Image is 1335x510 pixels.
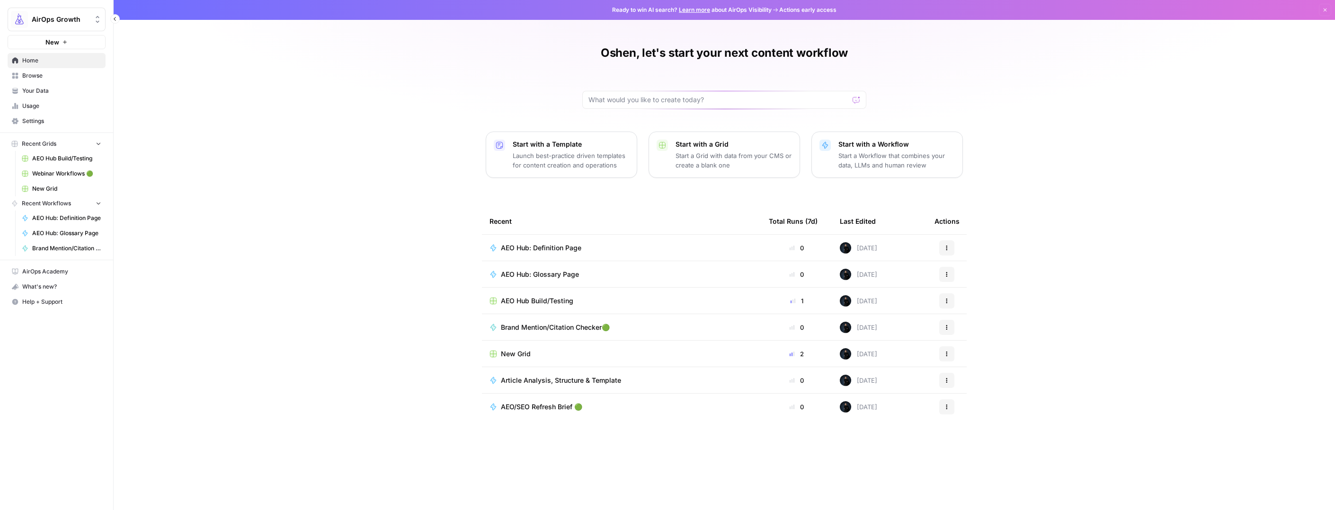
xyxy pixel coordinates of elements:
[769,323,825,332] div: 0
[513,151,629,170] p: Launch best-practice driven templates for content creation and operations
[32,15,89,24] span: AirOps Growth
[811,132,963,178] button: Start with a WorkflowStart a Workflow that combines your data, LLMs and human review
[22,140,56,148] span: Recent Grids
[769,349,825,359] div: 2
[501,376,621,385] span: Article Analysis, Structure & Template
[18,241,106,256] a: Brand Mention/Citation Checker🟢
[8,264,106,279] a: AirOps Academy
[676,140,792,149] p: Start with a Grid
[18,151,106,166] a: AEO Hub Build/Testing
[934,208,960,234] div: Actions
[840,348,851,360] img: mae98n22be7w2flmvint2g1h8u9g
[8,83,106,98] a: Your Data
[840,242,851,254] img: mae98n22be7w2flmvint2g1h8u9g
[489,323,754,332] a: Brand Mention/Citation Checker🟢
[840,295,851,307] img: mae98n22be7w2flmvint2g1h8u9g
[8,53,106,68] a: Home
[8,35,106,49] button: New
[489,402,754,412] a: AEO/SEO Refresh Brief 🟢
[8,114,106,129] a: Settings
[840,322,851,333] img: mae98n22be7w2flmvint2g1h8u9g
[8,137,106,151] button: Recent Grids
[501,243,581,253] span: AEO Hub: Definition Page
[769,296,825,306] div: 1
[486,132,637,178] button: Start with a TemplateLaunch best-practice driven templates for content creation and operations
[501,349,531,359] span: New Grid
[32,229,101,237] span: AEO Hub: Glossary Page
[18,226,106,241] a: AEO Hub: Glossary Page
[601,45,848,61] h1: Oshen, let's start your next content workflow
[32,154,101,163] span: AEO Hub Build/Testing
[8,98,106,114] a: Usage
[32,214,101,222] span: AEO Hub: Definition Page
[22,71,101,80] span: Browse
[501,323,610,332] span: Brand Mention/Citation Checker🟢
[22,298,101,306] span: Help + Support
[840,348,877,360] div: [DATE]
[649,132,800,178] button: Start with a GridStart a Grid with data from your CMS or create a blank one
[588,95,849,105] input: What would you like to create today?
[840,322,877,333] div: [DATE]
[489,208,754,234] div: Recent
[676,151,792,170] p: Start a Grid with data from your CMS or create a blank one
[840,401,851,413] img: mae98n22be7w2flmvint2g1h8u9g
[501,296,573,306] span: AEO Hub Build/Testing
[840,401,877,413] div: [DATE]
[18,181,106,196] a: New Grid
[769,402,825,412] div: 0
[840,269,877,280] div: [DATE]
[840,375,877,386] div: [DATE]
[489,270,754,279] a: AEO Hub: Glossary Page
[489,349,754,359] a: New Grid
[769,208,818,234] div: Total Runs (7d)
[489,296,754,306] a: AEO Hub Build/Testing
[8,279,106,294] button: What's new?
[769,270,825,279] div: 0
[840,242,877,254] div: [DATE]
[32,244,101,253] span: Brand Mention/Citation Checker🟢
[8,8,106,31] button: Workspace: AirOps Growth
[22,199,71,208] span: Recent Workflows
[11,11,28,28] img: AirOps Growth Logo
[22,117,101,125] span: Settings
[679,6,710,13] a: Learn more
[8,280,105,294] div: What's new?
[840,208,876,234] div: Last Edited
[501,402,582,412] span: AEO/SEO Refresh Brief 🟢
[840,375,851,386] img: mae98n22be7w2flmvint2g1h8u9g
[45,37,59,47] span: New
[32,185,101,193] span: New Grid
[501,270,579,279] span: AEO Hub: Glossary Page
[779,6,837,14] span: Actions early access
[8,294,106,309] button: Help + Support
[840,269,851,280] img: mae98n22be7w2flmvint2g1h8u9g
[840,295,877,307] div: [DATE]
[18,166,106,181] a: Webinar Workflows 🟢
[513,140,629,149] p: Start with a Template
[8,68,106,83] a: Browse
[8,196,106,211] button: Recent Workflows
[22,87,101,95] span: Your Data
[22,56,101,65] span: Home
[838,151,955,170] p: Start a Workflow that combines your data, LLMs and human review
[489,243,754,253] a: AEO Hub: Definition Page
[18,211,106,226] a: AEO Hub: Definition Page
[32,169,101,178] span: Webinar Workflows 🟢
[838,140,955,149] p: Start with a Workflow
[612,6,772,14] span: Ready to win AI search? about AirOps Visibility
[22,267,101,276] span: AirOps Academy
[769,243,825,253] div: 0
[489,376,754,385] a: Article Analysis, Structure & Template
[22,102,101,110] span: Usage
[769,376,825,385] div: 0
